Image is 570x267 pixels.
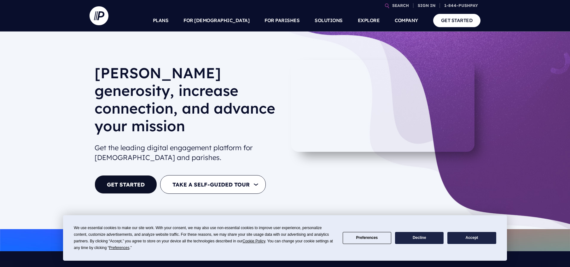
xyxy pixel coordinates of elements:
span: Preferences [109,246,130,250]
a: GET STARTED [433,14,481,27]
a: COMPANY [395,9,418,32]
a: PLANS [153,9,169,32]
span: Cookie Policy [242,239,265,243]
a: GET STARTED [95,175,157,194]
h1: [PERSON_NAME] generosity, increase connection, and advance your mission [95,64,280,140]
div: We use essential cookies to make our site work. With your consent, we may also use non-essential ... [74,225,335,251]
h2: Get the leading digital engagement platform for [DEMOGRAPHIC_DATA] and parishes. [95,140,280,165]
a: EXPLORE [358,9,380,32]
button: TAKE A SELF-GUIDED TOUR [160,175,266,194]
a: FOR PARISHES [265,9,300,32]
button: Decline [395,232,444,244]
a: FOR [DEMOGRAPHIC_DATA] [183,9,249,32]
a: SOLUTIONS [315,9,343,32]
button: Preferences [343,232,391,244]
button: Accept [447,232,496,244]
div: Cookie Consent Prompt [63,215,507,261]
